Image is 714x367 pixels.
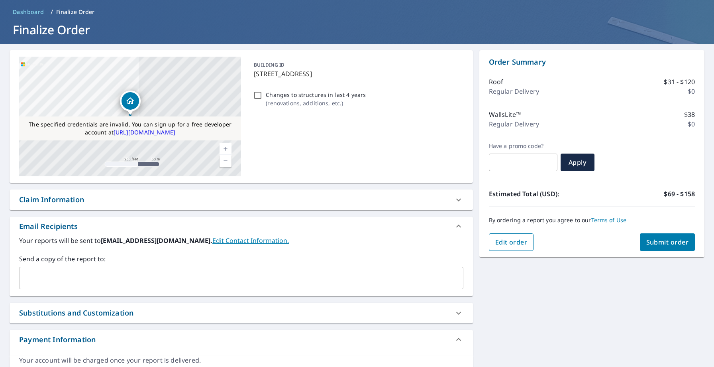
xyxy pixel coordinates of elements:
[10,303,473,323] div: Substitutions and Customization
[10,330,473,349] div: Payment Information
[646,238,689,247] span: Submit order
[19,334,96,345] div: Payment Information
[489,142,557,150] label: Have a promo code?
[19,221,78,232] div: Email Recipients
[489,77,504,87] p: Roof
[688,119,695,129] p: $0
[688,87,695,96] p: $0
[684,110,695,119] p: $38
[495,238,528,247] span: Edit order
[220,143,231,155] a: Current Level 17, Zoom In
[254,61,284,68] p: BUILDING ID
[489,233,534,251] button: Edit order
[489,110,521,119] p: WallsLite™
[19,116,241,140] div: The specified credentials are invalid. You can sign up for a free developer account at http://www...
[10,6,47,18] a: Dashboard
[489,217,695,224] p: By ordering a report you agree to our
[51,7,53,17] li: /
[19,356,463,365] div: Your account will be charged once your report is delivered.
[10,189,473,210] div: Claim Information
[114,128,175,136] a: [URL][DOMAIN_NAME]
[591,216,627,224] a: Terms of Use
[664,77,695,87] p: $31 - $120
[266,91,366,99] p: Changes to structures in last 4 years
[220,155,231,167] a: Current Level 17, Zoom Out
[266,99,366,107] p: ( renovations, additions, etc. )
[19,236,463,245] label: Your reports will be sent to
[664,189,695,199] p: $69 - $158
[640,233,695,251] button: Submit order
[10,22,704,38] h1: Finalize Order
[56,8,95,16] p: Finalize Order
[212,236,289,245] a: EditContactInfo
[120,91,141,115] div: Dropped pin, building 1, Residential property, 61 Paradise Rd Crested Butte, CO 81225
[254,69,460,79] p: [STREET_ADDRESS]
[19,254,463,264] label: Send a copy of the report to:
[567,158,588,167] span: Apply
[13,8,44,16] span: Dashboard
[101,236,212,245] b: [EMAIL_ADDRESS][DOMAIN_NAME].
[489,57,695,67] p: Order Summary
[19,116,241,140] div: The specified credentials are invalid. You can sign up for a free developer account at
[561,154,594,171] button: Apply
[489,189,592,199] p: Estimated Total (USD):
[10,217,473,236] div: Email Recipients
[19,308,133,318] div: Substitutions and Customization
[10,6,704,18] nav: breadcrumb
[19,194,84,205] div: Claim Information
[489,119,539,129] p: Regular Delivery
[489,87,539,96] p: Regular Delivery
